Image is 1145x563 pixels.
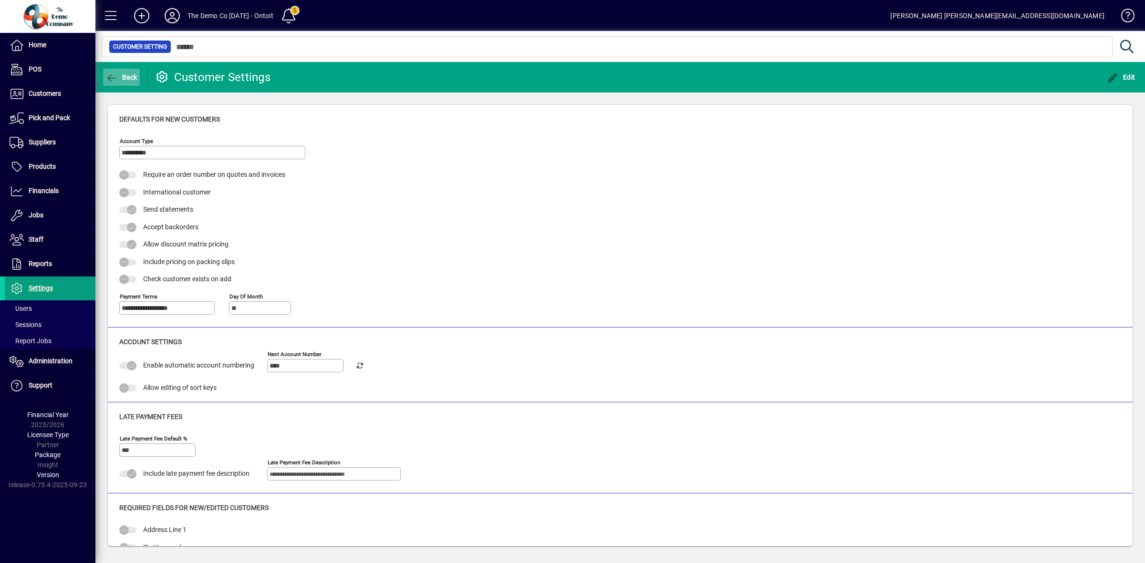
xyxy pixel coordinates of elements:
a: Sessions [5,317,95,333]
span: Suppliers [29,138,56,146]
span: Version [37,471,59,479]
span: Require an order number on quotes and invoices [143,171,285,178]
span: Financial Year [27,411,69,419]
span: Include pricing on packing slips [143,258,235,266]
span: Check customer exists on add [143,275,231,283]
span: Staff [29,235,43,243]
a: Jobs [5,204,95,227]
span: Reports [29,260,52,267]
span: Allow editing of sort keys [143,384,217,391]
a: Pick and Pack [5,106,95,130]
span: Package [35,451,61,459]
mat-label: Next Account number [268,350,322,357]
span: Report Jobs [10,337,52,345]
a: Products [5,155,95,179]
span: Edit [1107,73,1135,81]
span: Sessions [10,321,42,328]
span: Include late payment fee description [143,470,250,477]
span: Users [10,305,32,312]
button: Add [126,7,157,24]
mat-label: Account Type [120,138,153,144]
mat-label: Late payment fee description [268,459,340,466]
mat-label: Late payment fee default % [120,435,187,442]
span: Pick and Pack [29,114,70,122]
span: Defaults for new customers [119,115,220,123]
a: Reports [5,252,95,276]
a: Users [5,300,95,317]
a: POS [5,58,95,82]
a: Support [5,374,95,398]
mat-label: Day of month [229,293,263,299]
span: International customer [143,188,211,196]
a: Staff [5,228,95,252]
a: Administration [5,349,95,373]
span: Required Fields For New/Edited Customers [119,504,269,512]
span: Accept backorders [143,223,198,231]
mat-label: Payment terms [120,293,157,299]
span: POS [29,65,42,73]
button: Back [103,69,140,86]
span: Financials [29,187,59,194]
a: Knowledge Base [1114,2,1133,33]
button: Edit [1104,69,1138,86]
span: Send statements [143,205,193,213]
a: Home [5,33,95,57]
div: The Demo Co [DATE] - Ontoit [187,8,273,23]
span: Support [29,381,52,389]
span: Products [29,163,56,170]
a: Financials [5,179,95,203]
span: Address Line 1 [143,526,187,533]
span: Allow discount matrix pricing [143,240,229,248]
app-page-header-button: Back [95,69,148,86]
button: Profile [157,7,187,24]
span: Enable automatic account numbering [143,361,254,369]
span: Licensee Type [27,431,69,439]
span: Customer Setting [113,42,167,51]
span: Account settings [119,338,182,346]
div: [PERSON_NAME] [PERSON_NAME][EMAIL_ADDRESS][DOMAIN_NAME] [890,8,1104,23]
span: Settings [29,284,53,292]
span: Jobs [29,211,43,219]
span: Late payment fees [119,413,182,420]
span: Home [29,41,46,49]
span: Zip/Area code [143,543,185,551]
span: Administration [29,357,73,365]
span: Back [105,73,137,81]
span: Customers [29,90,61,97]
a: Suppliers [5,131,95,154]
a: Report Jobs [5,333,95,349]
div: Customer Settings [155,70,271,85]
a: Customers [5,82,95,106]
